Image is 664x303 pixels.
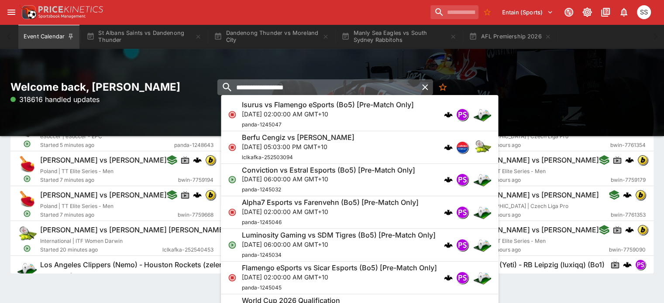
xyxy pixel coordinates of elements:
img: table_tennis.png [17,155,37,174]
button: Select Tenant [497,5,558,19]
div: cerberus [623,260,632,269]
h6: [PERSON_NAME] vs [PERSON_NAME] [472,191,599,200]
div: pandascore [456,239,468,251]
span: panda-1245045 [242,284,282,291]
button: St Albans Saints vs Dandenong Thunder [81,24,207,49]
span: Poland | TT Elite Series - Men [472,168,546,174]
svg: Open [23,245,31,252]
span: panda-1245032 [242,186,281,193]
h6: Benfica (Yeti) - RB Leipzig (luxiqq) (Bo1) [472,260,605,269]
span: panda-1245034 [242,252,282,258]
span: Poland | TT Elite Series - Men [472,238,546,244]
h6: Alpha7 Esports vs Farenvehn (Bo5) [Pre-Match Only] [242,198,419,207]
span: bwin-7759090 [609,245,646,254]
p: [DATE] 02:00:00 AM GMT+10 [242,272,437,282]
img: esports.png [474,269,491,286]
span: Poland | TT Elite Series - Men [40,168,114,174]
img: esports.png [474,106,491,123]
span: lclkafka-252503094 [242,154,293,160]
img: PriceKinetics [38,6,103,13]
button: No Bookmarks [480,5,494,19]
img: logo-cerberus.svg [623,260,632,269]
div: cerberus [193,156,202,164]
h6: [PERSON_NAME] vs [PERSON_NAME] [40,156,167,165]
div: cerberus [444,143,453,152]
img: logo-cerberus.svg [444,241,453,249]
span: International | ITF Women Darwin [40,238,123,244]
img: tennis.png [474,139,491,156]
img: pandascore.png [457,174,468,185]
span: panda-1245046 [242,219,282,225]
img: logo-cerberus.svg [444,175,453,184]
h6: Luminosity Gaming vs SDM Tigres (Bo5) [Pre-Match Only] [242,231,436,240]
p: [DATE] 06:00:00 AM GMT+10 [242,174,415,184]
img: pandascore.png [457,207,468,218]
img: bwin.png [636,190,645,200]
button: Connected to PK [561,4,577,20]
p: [DATE] 06:00:00 AM GMT+10 [242,240,436,249]
svg: Closed [228,110,237,119]
svg: Open [228,241,237,249]
img: pandascore.png [457,109,468,120]
h6: [PERSON_NAME] vs [PERSON_NAME] [472,225,599,235]
img: lclkafka.png [457,142,468,153]
p: 318616 handled updates [10,94,100,105]
h6: Isurus vs Flamengo eSports (Bo5) [Pre-Match Only] [242,100,414,109]
img: esports.png [474,236,491,254]
div: bwin [205,190,216,200]
img: logo-cerberus.svg [444,208,453,217]
svg: Open [23,140,31,148]
button: AFL Premiership 2026 [464,24,556,49]
img: logo-cerberus.svg [625,156,634,164]
svg: Open [23,175,31,183]
img: logo-cerberus.svg [444,110,453,119]
div: cerberus [623,191,632,199]
div: cerberus [444,175,453,184]
h6: [PERSON_NAME] vs [PERSON_NAME] [40,191,167,200]
div: pandascore [456,109,468,121]
div: cerberus [444,110,453,119]
button: Documentation [598,4,613,20]
img: esports.png [474,171,491,188]
span: Started 2 hours ago [472,211,611,219]
span: Started 2 hours ago [472,176,611,184]
span: panda-1248643 [174,141,213,150]
div: pandascore [456,174,468,186]
input: search [217,79,417,95]
img: logo-cerberus.svg [193,156,202,164]
img: Sportsbook Management [38,14,86,18]
div: bwin [637,225,648,235]
div: bwin [635,190,646,200]
div: bwin [205,155,216,165]
img: PriceKinetics Logo [19,3,37,21]
p: [DATE] 05:03:00 PM GMT+10 [242,142,354,151]
svg: Open [23,210,31,218]
img: logo-cerberus.svg [625,225,634,234]
span: Started 2 hours ago [472,245,609,254]
h6: Flamengo eSports vs Sicar Esports (Bo5) [Pre-Match Only] [242,263,437,272]
button: Notifications [616,4,632,20]
span: Started 5 minutes ago [40,141,174,150]
span: bwin-7759179 [611,176,646,184]
span: eBasketball | eBasketball - CLA [40,272,118,279]
img: tennis.png [17,225,37,244]
h6: [PERSON_NAME] vs [PERSON_NAME] [472,156,599,165]
h2: Welcome back, [PERSON_NAME] [10,80,221,94]
button: Toggle light/dark mode [579,4,595,20]
span: [GEOGRAPHIC_DATA] | Czech Liga Pro [472,203,568,209]
img: pandascore.png [457,239,468,251]
div: pandascore [456,272,468,284]
div: pandascore [635,259,646,270]
img: logo-cerberus.svg [444,273,453,282]
span: panda-1245047 [242,121,282,128]
button: open drawer [3,4,19,20]
span: Poland | TT Elite Series - Men [40,203,114,209]
span: [GEOGRAPHIC_DATA] | Czech Liga Pro [472,133,568,140]
img: bwin.png [638,155,647,165]
svg: Closed [228,143,237,152]
h6: Los Angeles Clippers (Nemo) - Houston Rockets (zelenk4) (Bo1) [40,260,253,269]
h6: [PERSON_NAME] vs [PERSON_NAME] [PERSON_NAME] [40,225,226,235]
img: esports.png [17,259,37,279]
button: Sam Somerville [634,3,654,22]
img: bwin.png [206,190,215,200]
